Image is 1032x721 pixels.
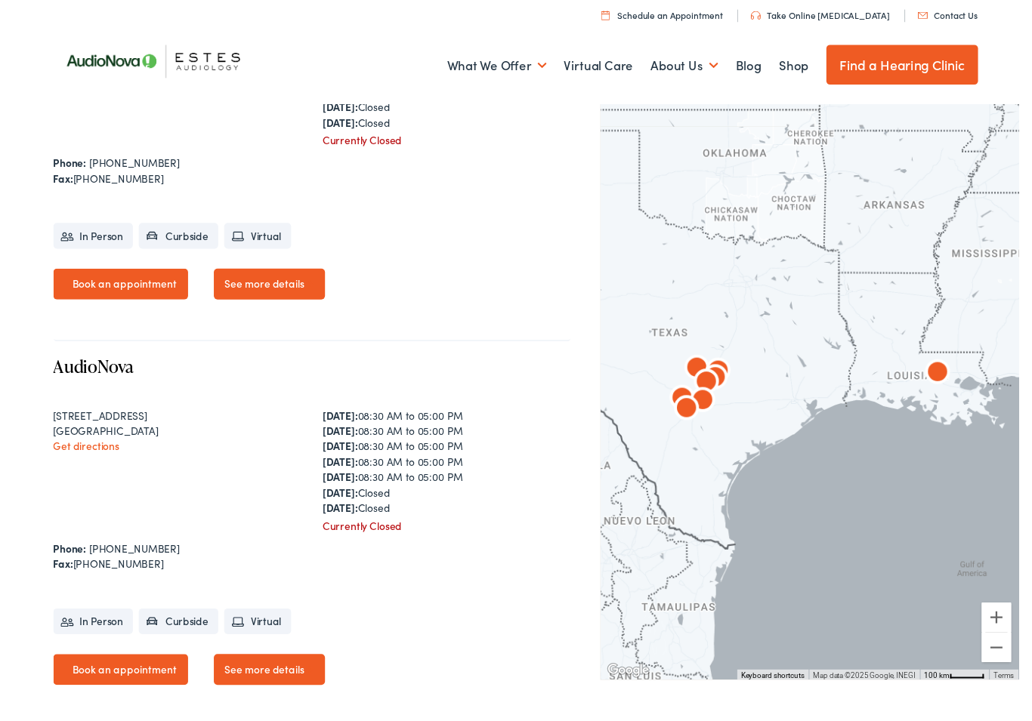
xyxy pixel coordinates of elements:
li: In Person [42,624,124,651]
strong: Fax: [42,571,62,586]
strong: [DATE]: [318,466,354,481]
img: utility icon [757,11,768,20]
li: Curbside [129,229,211,255]
a: Shop [786,39,817,95]
div: [GEOGRAPHIC_DATA] [42,434,297,450]
li: Curbside [129,624,211,651]
strong: [DATE]: [318,434,354,449]
a: Virtual Care [566,39,637,95]
div: AudioNova [925,359,973,408]
a: [PHONE_NUMBER] [79,159,171,174]
div: [PHONE_NUMBER] [42,571,573,587]
div: [STREET_ADDRESS] [42,418,297,434]
a: About Us [655,39,724,95]
a: Contact Us [928,9,990,22]
a: Find a Hearing Clinic [835,46,991,87]
strong: [DATE]: [318,418,354,433]
div: AudioNova [667,396,715,445]
div: Currently Closed [318,136,573,152]
a: Open this area in Google Maps (opens a new window) [607,678,657,698]
button: Zoom in [994,618,1024,649]
div: AudioNova [678,355,726,403]
a: Terms (opens in new tab) [1006,689,1027,698]
li: Virtual [217,624,286,651]
strong: [DATE]: [318,482,354,497]
a: Get directions [42,450,110,465]
img: Google [607,678,657,698]
strong: [DATE]: [318,118,354,133]
a: What We Offer [446,39,548,95]
div: AudioNova [663,386,711,434]
a: Book an appointment [42,276,181,307]
img: utility icon [928,12,939,20]
a: Blog [742,39,768,95]
a: [PHONE_NUMBER] [79,555,171,570]
a: Take Online [MEDICAL_DATA] [757,9,900,22]
img: utility icon [604,11,613,20]
button: Keyboard shortcuts [747,689,812,699]
div: AudioNova [684,388,732,436]
div: AudioNova [697,365,745,413]
strong: Phone: [42,159,76,174]
li: In Person [42,229,124,255]
strong: Fax: [42,175,62,190]
span: Map data ©2025 Google, INEGI [821,689,926,698]
strong: Phone: [42,555,76,570]
button: Zoom out [994,649,1024,679]
div: [PHONE_NUMBER] [42,175,573,191]
a: AudioNova [42,363,124,388]
a: See more details [206,671,320,703]
div: AudioNova [687,369,736,418]
span: 100 km [935,689,961,698]
div: Currently Closed [318,532,573,547]
div: AudioNova [700,358,748,406]
button: Map Scale: 100 km per 44 pixels [931,687,1002,698]
a: Book an appointment [42,671,181,703]
strong: [DATE]: [318,513,354,528]
li: Virtual [217,229,286,255]
a: Schedule an Appointment [604,9,728,22]
strong: [DATE]: [318,102,354,117]
strong: [DATE]: [318,450,354,465]
div: 08:30 AM to 05:00 PM 08:30 AM to 05:00 PM 08:30 AM to 05:00 PM 08:30 AM to 05:00 PM 08:30 AM to 0... [318,418,573,529]
a: See more details [206,276,320,307]
strong: [DATE]: [318,498,354,513]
